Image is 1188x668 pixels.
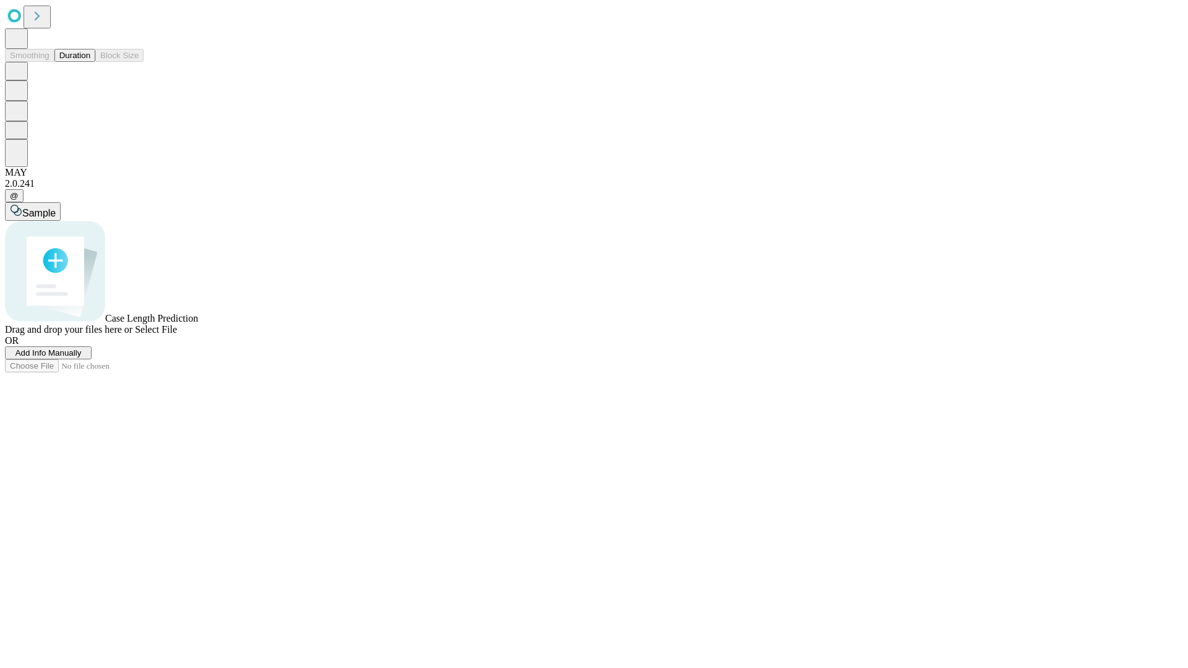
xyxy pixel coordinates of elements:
[22,208,56,218] span: Sample
[105,313,198,323] span: Case Length Prediction
[5,189,24,202] button: @
[95,49,144,62] button: Block Size
[15,348,82,358] span: Add Info Manually
[5,202,61,221] button: Sample
[5,346,92,359] button: Add Info Manually
[5,324,132,335] span: Drag and drop your files here or
[135,324,177,335] span: Select File
[54,49,95,62] button: Duration
[5,49,54,62] button: Smoothing
[5,178,1183,189] div: 2.0.241
[5,167,1183,178] div: MAY
[5,335,19,346] span: OR
[10,191,19,200] span: @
